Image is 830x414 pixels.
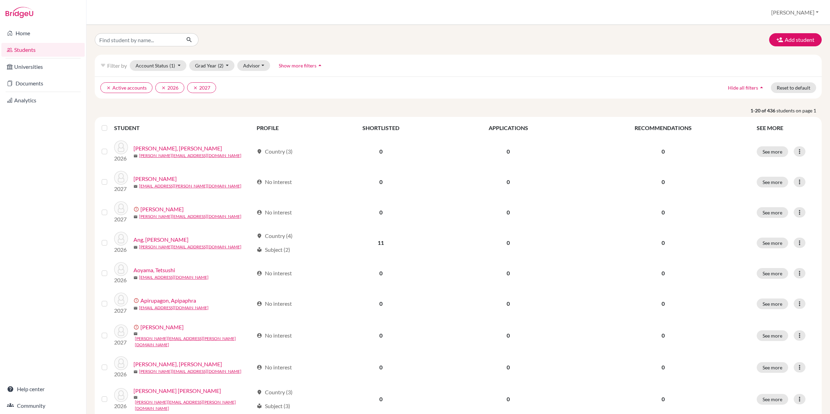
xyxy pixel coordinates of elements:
[6,7,33,18] img: Bridge-U
[443,258,574,288] td: 0
[257,247,262,252] span: local_library
[169,63,175,68] span: (1)
[114,402,128,410] p: 2026
[257,270,262,276] span: account_circle
[95,33,181,46] input: Find student by name...
[114,171,128,185] img: Anandani, Aryan
[257,301,262,306] span: account_circle
[758,84,765,91] i: arrow_drop_up
[776,107,822,114] span: students on page 1
[114,246,128,254] p: 2026
[133,184,138,188] span: mail
[114,356,128,370] img: Arijanto, Ethan Benedict
[100,82,153,93] button: clearActive accounts
[133,332,138,336] span: mail
[133,306,138,310] span: mail
[114,232,128,246] img: Ang, Jia Ern Caitlin
[133,175,177,183] a: [PERSON_NAME]
[443,120,574,136] th: APPLICATIONS
[578,147,749,156] p: 0
[257,331,292,340] div: No interest
[319,352,443,383] td: 0
[273,60,329,71] button: Show more filtersarrow_drop_up
[443,167,574,197] td: 0
[133,266,175,274] a: Aoyama, Tetsushi
[257,402,290,410] div: Subject (3)
[757,394,788,405] button: See more
[114,338,128,347] p: 2027
[139,183,241,189] a: [EMAIL_ADDRESS][PERSON_NAME][DOMAIN_NAME]
[139,305,209,311] a: [EMAIL_ADDRESS][DOMAIN_NAME]
[114,388,128,402] img: Artavia Garcia, Maria Jose
[257,389,262,395] span: location_on
[155,82,184,93] button: clear2026
[319,167,443,197] td: 0
[1,60,85,74] a: Universities
[769,33,822,46] button: Add student
[319,258,443,288] td: 0
[578,208,749,217] p: 0
[316,62,323,69] i: arrow_drop_up
[114,306,128,315] p: 2027
[218,63,223,68] span: (2)
[114,324,128,338] img: Apte, Anay
[257,210,262,215] span: account_circle
[578,331,749,340] p: 0
[319,136,443,167] td: 0
[319,120,443,136] th: SHORTLISTED
[257,300,292,308] div: No interest
[139,213,241,220] a: [PERSON_NAME][EMAIL_ADDRESS][DOMAIN_NAME]
[1,26,85,40] a: Home
[757,146,788,157] button: See more
[319,319,443,352] td: 0
[319,288,443,319] td: 0
[574,120,753,136] th: RECOMMENDATIONS
[257,178,292,186] div: No interest
[139,274,209,280] a: [EMAIL_ADDRESS][DOMAIN_NAME]
[257,179,262,185] span: account_circle
[114,293,128,306] img: Apirupagon, Apipaphra
[133,144,222,153] a: [PERSON_NAME], [PERSON_NAME]
[257,333,262,338] span: account_circle
[750,107,776,114] strong: 1-20 of 436
[114,154,128,163] p: 2026
[443,288,574,319] td: 0
[133,206,140,212] span: error_outline
[133,298,140,303] span: error_outline
[139,153,241,159] a: [PERSON_NAME][EMAIL_ADDRESS][DOMAIN_NAME]
[133,370,138,374] span: mail
[133,215,138,219] span: mail
[133,360,222,368] a: [PERSON_NAME], [PERSON_NAME]
[757,238,788,248] button: See more
[133,276,138,280] span: mail
[114,215,128,223] p: 2027
[757,177,788,187] button: See more
[114,262,128,276] img: Aoyama, Tetsushi
[757,268,788,279] button: See more
[133,154,138,158] span: mail
[257,269,292,277] div: No interest
[757,207,788,218] button: See more
[443,197,574,228] td: 0
[757,362,788,373] button: See more
[443,352,574,383] td: 0
[133,245,138,249] span: mail
[135,399,253,412] a: [PERSON_NAME][EMAIL_ADDRESS][PERSON_NAME][DOMAIN_NAME]
[114,140,128,154] img: Ameen, Isabelle Yuen
[578,363,749,371] p: 0
[114,185,128,193] p: 2027
[257,365,262,370] span: account_circle
[753,120,819,136] th: SEE MORE
[187,82,216,93] button: clear2027
[193,85,198,90] i: clear
[319,228,443,258] td: 11
[257,363,292,371] div: No interest
[114,276,128,284] p: 2026
[578,269,749,277] p: 0
[257,246,290,254] div: Subject (2)
[279,63,316,68] span: Show more filters
[133,387,221,395] a: [PERSON_NAME] [PERSON_NAME]
[139,244,241,250] a: [PERSON_NAME][EMAIL_ADDRESS][DOMAIN_NAME]
[237,60,270,71] button: Advisor
[757,330,788,341] button: See more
